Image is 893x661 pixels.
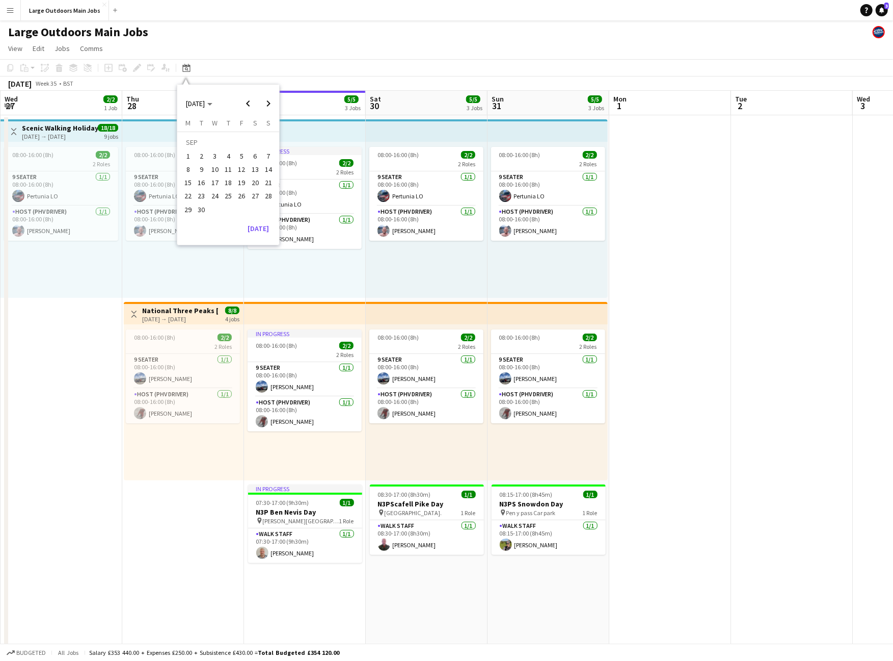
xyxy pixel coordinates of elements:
[222,149,235,162] button: 04-09-2025
[345,104,361,112] div: 3 Jobs
[580,343,597,350] span: 2 Roles
[235,189,248,202] button: 26-09-2025
[222,163,235,176] button: 11-09-2025
[491,147,605,241] app-job-card: 08:00-16:00 (8h)2/22 Roles9 Seater1/108:00-16:00 (8h)Pertunia LOHost (PHV Driver)1/108:00-16:00 (...
[5,94,18,104] span: Wed
[208,163,222,176] button: 10-09-2025
[340,499,354,506] span: 1/1
[222,189,235,202] button: 25-09-2025
[126,389,240,423] app-card-role: Host (PHV Driver)1/108:00-16:00 (8h)[PERSON_NAME]
[196,190,208,202] span: 23
[126,147,240,241] app-job-card: 08:00-16:00 (8h)2/22 Roles9 Seater1/108:00-16:00 (8h)Pertunia LOHost (PHV Driver)1/108:00-16:00 (...
[126,206,240,241] app-card-role: Host (PHV Driver)1/108:00-16:00 (8h)[PERSON_NAME]
[104,104,117,112] div: 1 Job
[249,150,261,162] span: 6
[588,104,604,112] div: 3 Jobs
[248,329,362,431] app-job-card: In progress08:00-16:00 (8h)2/22 Roles9 Seater1/108:00-16:00 (8h)[PERSON_NAME]Host (PHV Driver)1/1...
[98,124,118,132] span: 18/18
[370,94,381,104] span: Sat
[580,160,597,168] span: 2 Roles
[218,334,232,341] span: 2/2
[181,149,195,162] button: 01-09-2025
[196,163,208,175] span: 9
[126,94,139,104] span: Thu
[196,204,208,216] span: 30
[262,150,275,162] span: 7
[873,26,885,38] app-user-avatar: Large Outdoors Office
[181,136,275,149] td: SEP
[22,123,98,133] h3: Scenic Walking Holiday - Exploring the [GEOGRAPHIC_DATA]
[56,649,80,656] span: All jobs
[256,342,297,349] span: 08:00-16:00 (8h)
[263,517,339,525] span: [PERSON_NAME][GEOGRAPHIC_DATA]
[96,151,110,159] span: 2/2
[8,44,22,53] span: View
[490,100,504,112] span: 31
[344,95,359,103] span: 5/5
[492,499,606,509] h3: N3PS Snowdon Day
[182,190,194,202] span: 22
[181,176,195,189] button: 15-09-2025
[248,214,362,249] app-card-role: Host (PHV Driver)1/108:00-16:00 (8h)[PERSON_NAME]
[195,163,208,176] button: 09-09-2025
[248,147,362,249] app-job-card: In progress08:00-16:00 (8h)2/22 Roles9 Seater1/108:00-16:00 (8h)Pertunia LOHost (PHV Driver)1/108...
[209,163,221,175] span: 10
[377,334,419,341] span: 08:00-16:00 (8h)
[8,24,148,40] h1: Large Outdoors Main Jobs
[227,118,230,128] span: T
[491,206,605,241] app-card-role: Host (PHV Driver)1/108:00-16:00 (8h)[PERSON_NAME]
[16,649,46,656] span: Budgeted
[458,343,475,350] span: 2 Roles
[461,334,475,341] span: 2/2
[195,189,208,202] button: 23-09-2025
[186,99,205,108] span: [DATE]
[236,176,248,189] span: 19
[209,150,221,162] span: 3
[235,176,248,189] button: 19-09-2025
[8,79,32,89] div: [DATE]
[467,104,482,112] div: 3 Jobs
[492,485,606,555] app-job-card: 08:15-17:00 (8h45m)1/1N3PS Snowdon Day Pen y pass Car park1 RoleWalk Staff1/108:15-17:00 (8h45m)[...
[3,100,18,112] span: 27
[588,95,602,103] span: 5/5
[214,343,232,350] span: 2 Roles
[369,147,483,241] app-job-card: 08:00-16:00 (8h)2/22 Roles9 Seater1/108:00-16:00 (8h)Pertunia LOHost (PHV Driver)1/108:00-16:00 (...
[4,147,118,241] app-job-card: 08:00-16:00 (8h)2/22 Roles9 Seater1/108:00-16:00 (8h)Pertunia LOHost (PHV Driver)1/108:00-16:00 (...
[181,163,195,176] button: 08-09-2025
[12,151,53,159] span: 08:00-16:00 (8h)
[4,206,118,241] app-card-role: Host (PHV Driver)1/108:00-16:00 (8h)[PERSON_NAME]
[855,100,870,112] span: 3
[248,397,362,431] app-card-role: Host (PHV Driver)1/108:00-16:00 (8h)[PERSON_NAME]
[369,171,483,206] app-card-role: 9 Seater1/108:00-16:00 (8h)Pertunia LO
[500,491,553,498] span: 08:15-17:00 (8h45m)
[182,94,217,113] button: Choose month and year
[80,44,103,53] span: Comms
[370,485,484,555] div: 08:30-17:00 (8h30m)1/1N3PScafell Pike Day [GEOGRAPHIC_DATA].1 RoleWalk Staff1/108:30-17:00 (8h30m...
[4,171,118,206] app-card-role: 9 Seater1/108:00-16:00 (8h)Pertunia LO
[182,150,194,162] span: 1
[262,190,275,202] span: 28
[369,354,483,389] app-card-role: 9 Seater1/108:00-16:00 (8h)[PERSON_NAME]
[339,517,354,525] span: 1 Role
[583,334,597,341] span: 2/2
[248,180,362,214] app-card-role: 9 Seater1/108:00-16:00 (8h)Pertunia LO
[249,189,262,202] button: 27-09-2025
[613,94,627,104] span: Mon
[249,190,261,202] span: 27
[253,118,257,128] span: S
[491,171,605,206] app-card-role: 9 Seater1/108:00-16:00 (8h)Pertunia LO
[142,306,218,315] h3: National Three Peaks [DATE]
[195,176,208,189] button: 16-09-2025
[126,171,240,206] app-card-role: 9 Seater1/108:00-16:00 (8h)Pertunia LO
[249,176,262,189] button: 20-09-2025
[4,42,26,55] a: View
[583,151,597,159] span: 2/2
[385,509,442,517] span: [GEOGRAPHIC_DATA].
[209,190,221,202] span: 24
[461,151,475,159] span: 2/2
